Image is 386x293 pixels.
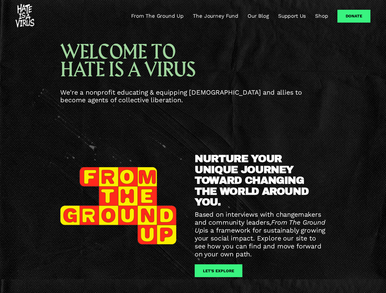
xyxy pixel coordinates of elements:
a: Donate [337,10,370,23]
span: WELCOME TO HATE IS A VIRUS [60,39,195,83]
a: Support Us [278,13,306,20]
em: From The Ground Up [195,219,327,234]
a: The Journey Fund [193,13,238,20]
span: We're a nonprofit educating & equipping [DEMOGRAPHIC_DATA] and allies to become agents of collect... [60,89,304,104]
a: let's explore [195,264,242,277]
img: #HATEISAVIRUS [16,4,34,28]
strong: NURTURE YOUR UNIQUE JOURNEY TOWARD CHANGING THE WORLD AROUND YOU. [195,153,311,208]
span: Based on interviews with changemakers and community leaders, is a framework for sustainably growi... [195,211,327,258]
a: From The Ground Up [131,13,184,20]
a: Our Blog [248,13,269,20]
a: Shop [315,13,328,20]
